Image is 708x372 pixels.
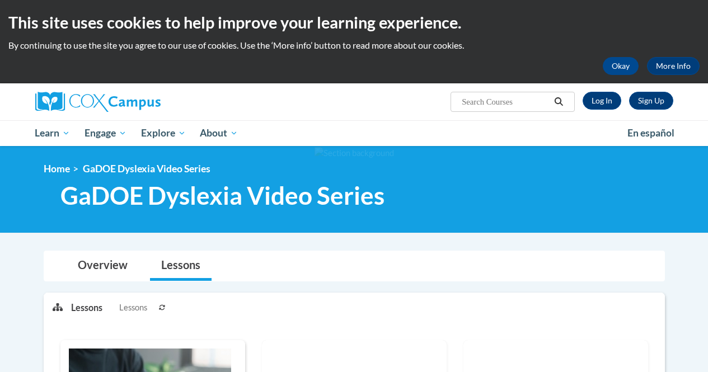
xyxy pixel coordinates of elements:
[141,126,186,140] span: Explore
[35,92,161,112] img: Cox Campus
[315,147,394,159] img: Section background
[44,163,70,175] a: Home
[8,39,700,51] p: By continuing to use the site you agree to our use of cookies. Use the ‘More info’ button to read...
[85,126,126,140] span: Engage
[461,95,550,109] input: Search Courses
[550,95,567,109] button: Search
[200,126,238,140] span: About
[8,11,700,34] h2: This site uses cookies to help improve your learning experience.
[27,120,682,146] div: Main menu
[134,120,193,146] a: Explore
[28,120,78,146] a: Learn
[647,57,700,75] a: More Info
[150,251,212,281] a: Lessons
[67,251,139,281] a: Overview
[60,181,385,210] span: GaDOE Dyslexia Video Series
[627,127,674,139] span: En español
[35,126,70,140] span: Learn
[77,120,134,146] a: Engage
[71,302,102,314] p: Lessons
[119,302,147,314] span: Lessons
[583,92,621,110] a: Log In
[35,92,237,112] a: Cox Campus
[603,57,639,75] button: Okay
[193,120,245,146] a: About
[83,163,210,175] span: GaDOE Dyslexia Video Series
[629,92,673,110] a: Register
[620,121,682,145] a: En español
